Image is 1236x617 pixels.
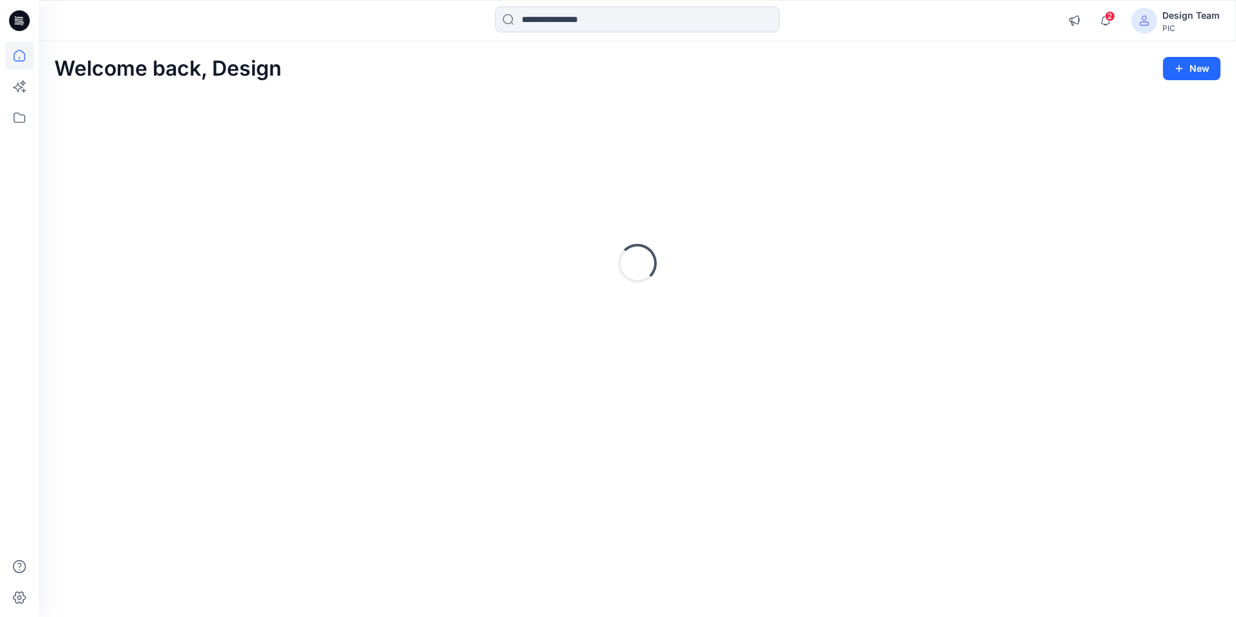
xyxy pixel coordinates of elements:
button: New [1163,57,1220,80]
div: Design Team [1162,8,1220,23]
div: PIC [1162,23,1220,33]
span: 2 [1105,11,1115,21]
svg: avatar [1139,16,1149,26]
h2: Welcome back, Design [54,57,282,81]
